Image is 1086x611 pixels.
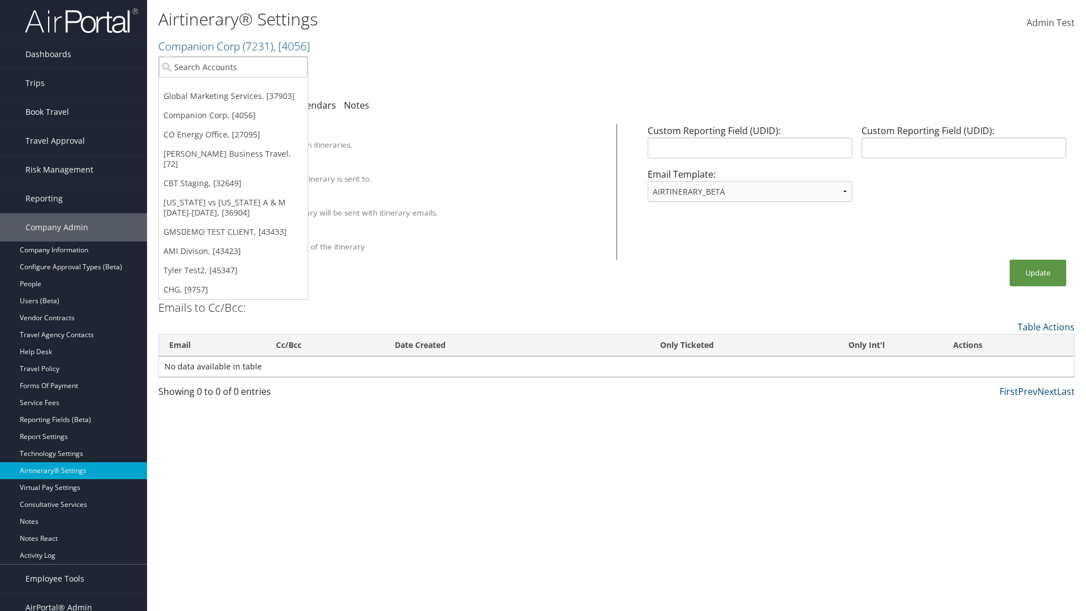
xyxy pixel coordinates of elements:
[1037,385,1057,398] a: Next
[159,334,266,356] th: Email: activate to sort column ascending
[211,163,602,173] div: Override Email
[643,167,857,211] div: Email Template:
[211,197,602,207] div: Attach PDF
[790,334,942,356] th: Only Int'l: activate to sort column ascending
[243,38,273,54] span: ( 7231 )
[159,280,308,299] a: CHG, [9757]
[159,144,308,174] a: [PERSON_NAME] Business Travel, [72]
[1010,260,1066,286] button: Update
[159,261,308,280] a: Tyler Test2, [45347]
[266,334,385,356] th: Cc/Bcc: activate to sort column ascending
[943,334,1075,356] th: Actions
[999,385,1018,398] a: First
[158,7,769,31] h1: Airtinerary® Settings
[25,565,84,593] span: Employee Tools
[159,87,308,106] a: Global Marketing Services, [37903]
[159,174,308,193] a: CBT Staging, [32649]
[857,124,1071,167] div: Custom Reporting Field (UDID):
[159,356,1074,377] td: No data available in table
[159,57,308,78] input: Search Accounts
[1027,16,1075,29] span: Admin Test
[1057,385,1075,398] a: Last
[385,334,583,356] th: Date Created: activate to sort column ascending
[25,69,45,97] span: Trips
[25,156,93,184] span: Risk Management
[25,7,138,34] img: airportal-logo.png
[583,334,790,356] th: Only Ticketed: activate to sort column ascending
[211,231,602,241] div: Show Survey
[211,207,438,218] label: A PDF version of the itinerary will be sent with itinerary emails.
[25,213,88,242] span: Company Admin
[25,127,85,155] span: Travel Approval
[158,385,381,404] div: Showing 0 to 0 of 0 entries
[25,40,71,68] span: Dashboards
[1018,385,1037,398] a: Prev
[211,129,602,139] div: Client Name
[159,125,308,144] a: CO Energy Office, [27095]
[158,300,246,316] h3: Emails to Cc/Bcc:
[643,124,857,167] div: Custom Reporting Field (UDID):
[344,99,369,111] a: Notes
[159,222,308,242] a: GMSDEMO TEST CLIENT, [43433]
[1018,321,1075,333] a: Table Actions
[159,193,308,222] a: [US_STATE] vs [US_STATE] A & M [DATE]-[DATE], [36904]
[25,184,63,213] span: Reporting
[159,106,308,125] a: Companion Corp, [4056]
[1027,6,1075,41] a: Admin Test
[293,99,336,111] a: Calendars
[25,98,69,126] span: Book Travel
[158,38,310,54] a: Companion Corp
[159,242,308,261] a: AMI Divison, [43423]
[273,38,310,54] span: , [ 4056 ]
